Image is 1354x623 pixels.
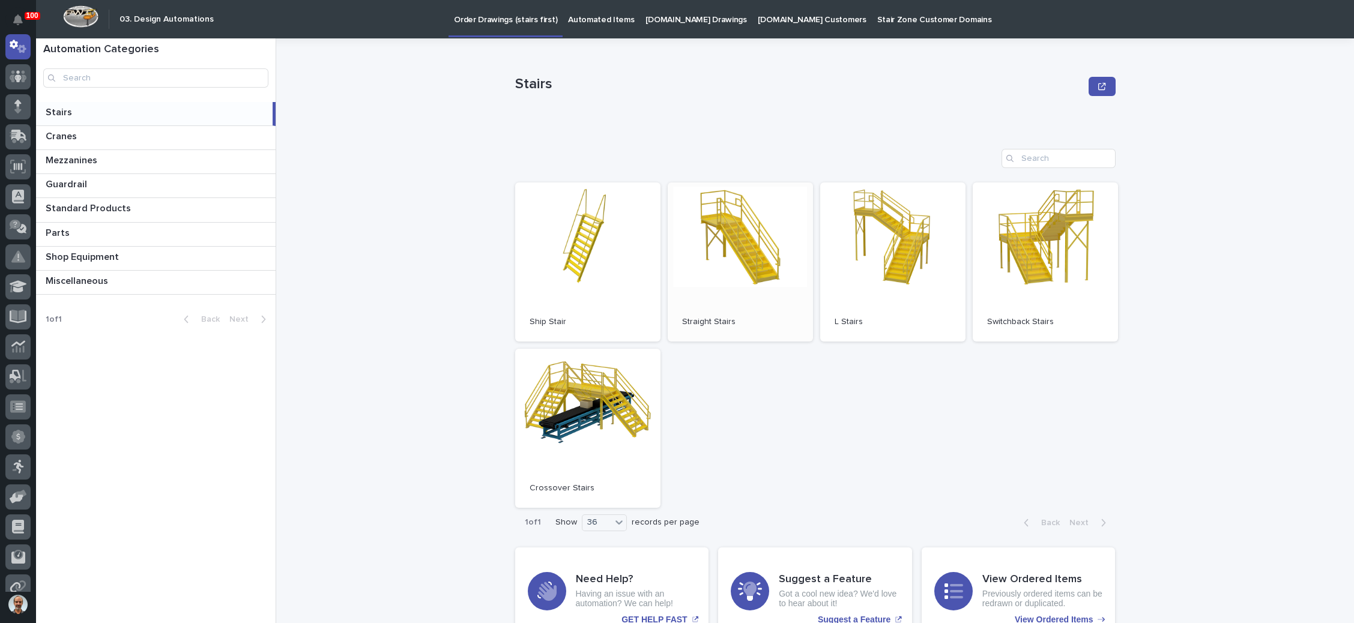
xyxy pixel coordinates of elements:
[835,317,951,327] p: L Stairs
[1069,519,1096,527] span: Next
[46,249,121,263] p: Shop Equipment
[36,271,276,295] a: MiscellaneousMiscellaneous
[632,517,700,528] p: records per page
[582,516,611,529] div: 36
[515,349,660,508] a: Crossover Stairs
[1014,517,1065,528] button: Back
[63,5,98,28] img: Workspace Logo
[36,126,276,150] a: CranesCranes
[46,128,79,142] p: Cranes
[515,182,660,342] a: Ship Stair
[119,14,214,25] h2: 03. Design Automations
[555,517,577,528] p: Show
[36,150,276,174] a: MezzaninesMezzanines
[43,43,268,56] h1: Automation Categories
[530,317,646,327] p: Ship Stair
[576,589,697,609] p: Having an issue with an automation? We can help!
[779,589,899,609] p: Got a cool new idea? We'd love to hear about it!
[46,104,74,118] p: Stairs
[194,315,220,324] span: Back
[46,225,72,239] p: Parts
[36,223,276,247] a: PartsParts
[36,174,276,198] a: GuardrailGuardrail
[46,152,100,166] p: Mezzanines
[174,314,225,325] button: Back
[26,11,38,20] p: 100
[820,182,966,342] a: L Stairs
[46,273,110,287] p: Miscellaneous
[1002,149,1116,168] input: Search
[36,305,71,334] p: 1 of 1
[576,573,697,586] h3: Need Help?
[987,317,1104,327] p: Switchback Stairs
[515,508,551,537] p: 1 of 1
[229,315,256,324] span: Next
[43,68,268,88] input: Search
[668,182,813,342] a: Straight Stairs
[225,314,276,325] button: Next
[15,14,31,34] div: Notifications100
[530,483,646,493] p: Crossover Stairs
[5,592,31,617] button: users-avatar
[5,7,31,32] button: Notifications
[1065,517,1116,528] button: Next
[779,573,899,586] h3: Suggest a Feature
[682,317,799,327] p: Straight Stairs
[1034,519,1060,527] span: Back
[36,102,276,126] a: StairsStairs
[46,176,89,190] p: Guardrail
[46,200,133,214] p: Standard Products
[982,589,1103,609] p: Previously ordered items can be redrawn or duplicated.
[36,198,276,222] a: Standard ProductsStandard Products
[36,247,276,271] a: Shop EquipmentShop Equipment
[982,573,1103,586] h3: View Ordered Items
[973,182,1118,342] a: Switchback Stairs
[515,76,1084,93] p: Stairs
